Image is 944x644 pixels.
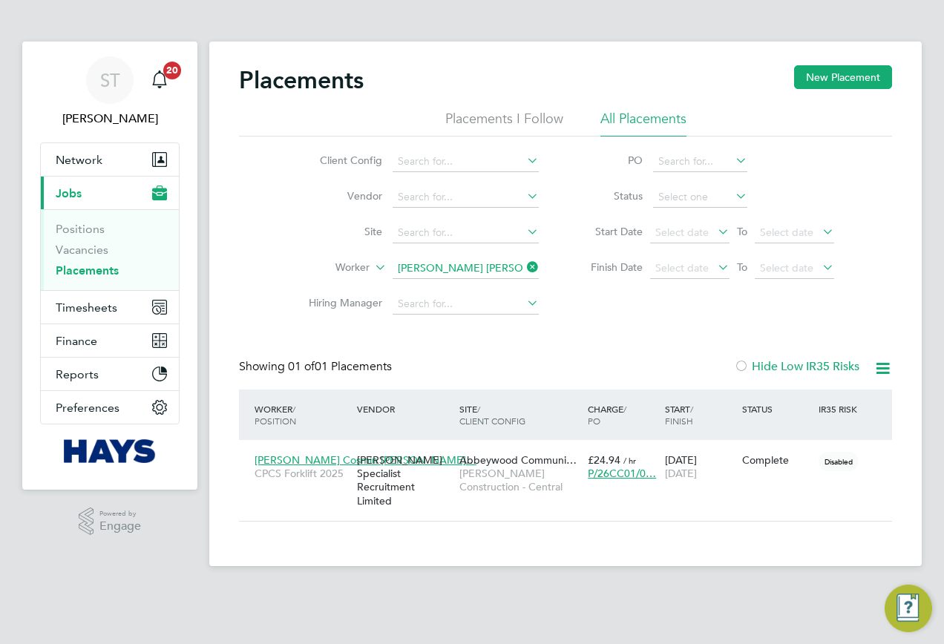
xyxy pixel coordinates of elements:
[41,177,179,209] button: Jobs
[100,70,120,90] span: ST
[661,395,738,434] div: Start
[56,263,119,277] a: Placements
[576,225,643,238] label: Start Date
[99,520,141,533] span: Engage
[255,467,350,480] span: CPCS Forklift 2025
[297,154,382,167] label: Client Config
[255,403,296,427] span: / Position
[56,222,105,236] a: Positions
[738,395,816,422] div: Status
[732,222,752,241] span: To
[99,507,141,520] span: Powered by
[22,42,197,490] nav: Main navigation
[288,359,392,374] span: 01 Placements
[576,189,643,203] label: Status
[576,154,643,167] label: PO
[734,359,859,374] label: Hide Low IR35 Risks
[665,403,693,427] span: / Finish
[576,260,643,274] label: Finish Date
[819,452,859,471] span: Disabled
[40,110,180,128] span: Samreet Thandi
[56,300,117,315] span: Timesheets
[600,110,686,137] li: All Placements
[64,439,157,463] img: hays-logo-retina.png
[445,110,563,137] li: Placements I Follow
[393,223,539,243] input: Search for...
[251,395,353,434] div: Worker
[393,151,539,172] input: Search for...
[760,261,813,275] span: Select date
[297,296,382,309] label: Hiring Manager
[255,453,476,467] span: [PERSON_NAME] Cosmin [PERSON_NAME]…
[393,294,539,315] input: Search for...
[297,225,382,238] label: Site
[41,291,179,323] button: Timesheets
[665,467,697,480] span: [DATE]
[588,403,626,427] span: / PO
[239,359,395,375] div: Showing
[56,401,119,415] span: Preferences
[56,367,99,381] span: Reports
[40,439,180,463] a: Go to home page
[456,395,584,434] div: Site
[288,359,315,374] span: 01 of
[41,324,179,357] button: Finance
[56,153,102,167] span: Network
[732,257,752,277] span: To
[794,65,892,89] button: New Placement
[353,446,456,515] div: [PERSON_NAME] Specialist Recruitment Limited
[297,189,382,203] label: Vendor
[815,395,866,422] div: IR35 Risk
[41,209,179,290] div: Jobs
[655,226,709,239] span: Select date
[459,467,580,493] span: [PERSON_NAME] Construction - Central
[56,334,97,348] span: Finance
[41,358,179,390] button: Reports
[653,151,747,172] input: Search for...
[393,258,539,279] input: Search for...
[41,143,179,176] button: Network
[40,56,180,128] a: ST[PERSON_NAME]
[56,186,82,200] span: Jobs
[239,65,364,95] h2: Placements
[623,455,636,466] span: / hr
[588,467,656,480] span: P/26CC01/0…
[353,395,456,422] div: Vendor
[584,395,661,434] div: Charge
[393,187,539,208] input: Search for...
[653,187,747,208] input: Select one
[145,56,174,104] a: 20
[251,445,892,458] a: [PERSON_NAME] Cosmin [PERSON_NAME]…CPCS Forklift 2025[PERSON_NAME] Specialist Recruitment Limited...
[79,507,142,536] a: Powered byEngage
[588,453,620,467] span: £24.94
[284,260,370,275] label: Worker
[760,226,813,239] span: Select date
[459,403,525,427] span: / Client Config
[661,446,738,487] div: [DATE]
[41,391,179,424] button: Preferences
[56,243,108,257] a: Vacancies
[885,585,932,632] button: Engage Resource Center
[742,453,812,467] div: Complete
[655,261,709,275] span: Select date
[163,62,181,79] span: 20
[459,453,577,467] span: Abbeywood Communi…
